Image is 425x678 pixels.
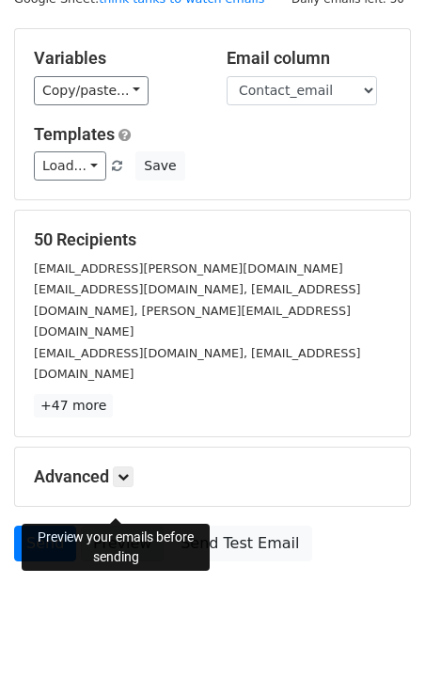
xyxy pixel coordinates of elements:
[34,394,113,418] a: +47 more
[331,588,425,678] div: Widget de chat
[227,48,391,69] h5: Email column
[34,229,391,250] h5: 50 Recipients
[34,151,106,181] a: Load...
[34,124,115,144] a: Templates
[34,76,149,105] a: Copy/paste...
[34,346,360,382] small: [EMAIL_ADDRESS][DOMAIN_NAME], [EMAIL_ADDRESS][DOMAIN_NAME]
[34,282,360,339] small: [EMAIL_ADDRESS][DOMAIN_NAME], [EMAIL_ADDRESS][DOMAIN_NAME], [PERSON_NAME][EMAIL_ADDRESS][DOMAIN_N...
[34,466,391,487] h5: Advanced
[135,151,184,181] button: Save
[34,261,343,276] small: [EMAIL_ADDRESS][PERSON_NAME][DOMAIN_NAME]
[14,526,76,561] a: Send
[22,524,210,571] div: Preview your emails before sending
[168,526,311,561] a: Send Test Email
[331,588,425,678] iframe: Chat Widget
[34,48,198,69] h5: Variables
